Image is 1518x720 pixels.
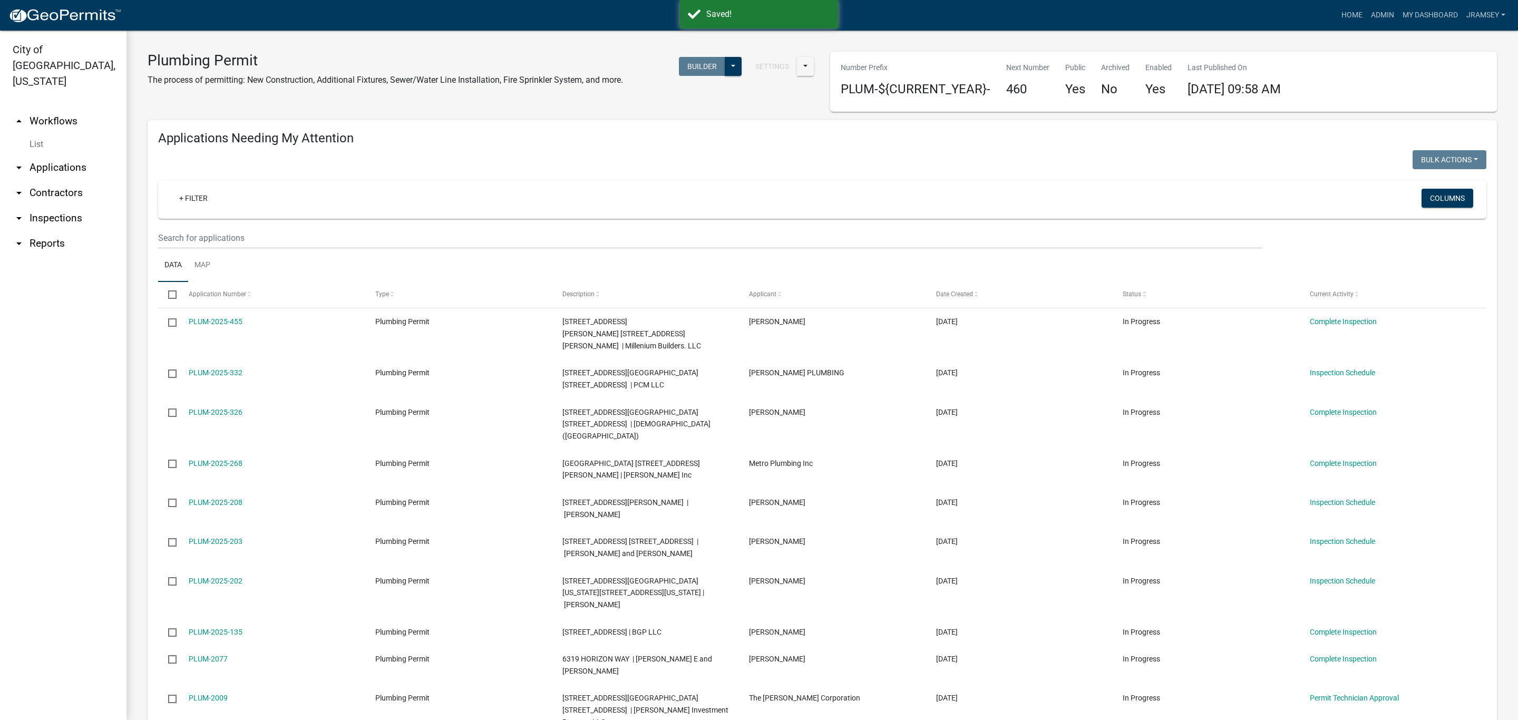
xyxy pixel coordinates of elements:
[189,368,242,377] a: PLUM-2025-332
[679,57,725,76] button: Builder
[189,537,242,546] a: PLUM-2025-203
[375,368,430,377] span: Plumbing Permit
[706,8,830,21] div: Saved!
[1310,628,1377,636] a: Complete Inspection
[1398,5,1462,25] a: My Dashboard
[1310,459,1377,468] a: Complete Inspection
[375,317,430,326] span: Plumbing Permit
[1123,577,1160,585] span: In Progress
[1462,5,1510,25] a: jramsey
[936,655,958,663] span: 12/17/2024
[189,655,228,663] a: PLUM-2077
[936,459,958,468] span: 05/12/2025
[375,577,430,585] span: Plumbing Permit
[189,628,242,636] a: PLUM-2025-135
[749,408,805,416] span: Michele Wathen
[365,282,552,307] datatable-header-cell: Type
[749,459,813,468] span: Metro Plumbing Inc
[13,187,25,199] i: arrow_drop_down
[189,317,242,326] a: PLUM-2025-455
[1123,628,1160,636] span: In Progress
[1006,82,1049,97] h4: 460
[936,537,958,546] span: 04/09/2025
[749,368,844,377] span: TOM SONDERGELD PLUMBING
[189,694,228,702] a: PLUM-2009
[1065,62,1085,73] p: Public
[1123,537,1160,546] span: In Progress
[375,290,389,298] span: Type
[749,577,805,585] span: Jerry Newkirk
[1123,317,1160,326] span: In Progress
[1337,5,1367,25] a: Home
[375,498,430,507] span: Plumbing Permit
[926,282,1113,307] datatable-header-cell: Date Created
[189,408,242,416] a: PLUM-2025-326
[562,537,698,558] span: 709 Dogwood Road 709 Dogwood Road | Paige Rasheed and Paige
[749,290,776,298] span: Applicant
[749,537,805,546] span: Jerry Newkirk
[189,498,242,507] a: PLUM-2025-208
[562,317,701,350] span: 227 HOPKINS LANE 227 Hopkins Lane | Millenium Builders. LLC
[148,52,623,70] h3: Plumbing Permit
[1145,82,1172,97] h4: Yes
[841,82,990,97] h4: PLUM-${CURRENT_YEAR}-
[936,317,958,326] span: 08/19/2025
[13,161,25,174] i: arrow_drop_down
[749,628,805,636] span: Timothy Michael Kunz
[562,408,711,441] span: 200 12TH STREET EAST 200 E 12th Street | Presbyterian Church (usa)
[1367,5,1398,25] a: Admin
[375,694,430,702] span: Plumbing Permit
[1422,189,1473,208] button: Columns
[1188,82,1281,96] span: [DATE] 09:58 AM
[1123,459,1160,468] span: In Progress
[148,74,623,86] p: The process of permitting: New Construction, Additional Fixtures, Sewer/Water Line Installation, ...
[562,577,704,609] span: 1007 WASHINGTON WAY 1007 Washington Way | Justice Rick
[1299,282,1486,307] datatable-header-cell: Current Activity
[936,290,973,298] span: Date Created
[1310,577,1375,585] a: Inspection Schedule
[1123,694,1160,702] span: In Progress
[1123,408,1160,416] span: In Progress
[375,408,430,416] span: Plumbing Permit
[1123,498,1160,507] span: In Progress
[375,628,430,636] span: Plumbing Permit
[13,115,25,128] i: arrow_drop_up
[936,628,958,636] span: 03/11/2025
[189,290,246,298] span: Application Number
[375,655,430,663] span: Plumbing Permit
[171,189,216,208] a: + Filter
[841,62,990,73] p: Number Prefix
[562,655,712,675] span: 6319 HORIZON WAY | Hopkins Gregory E and Carrie R
[1310,655,1377,663] a: Complete Inspection
[749,655,805,663] span: Paul S. Lindley
[749,498,805,507] span: Douglas S Pate
[562,628,661,636] span: 3005 INDUSTRIAL PARK 3009 INDUSTRIAL PARKWAY | BGP LLC
[936,368,958,377] span: 06/12/2025
[739,282,926,307] datatable-header-cell: Applicant
[936,577,958,585] span: 04/09/2025
[1310,408,1377,416] a: Complete Inspection
[1413,150,1486,169] button: Bulk Actions
[1113,282,1300,307] datatable-header-cell: Status
[936,694,958,702] span: 11/15/2024
[188,249,217,283] a: Map
[1310,498,1375,507] a: Inspection Schedule
[1310,317,1377,326] a: Complete Inspection
[1006,62,1049,73] p: Next Number
[13,237,25,250] i: arrow_drop_down
[158,249,188,283] a: Data
[1101,82,1130,97] h4: No
[562,368,698,389] span: 300 PEARL ST. 300 Pearl Street | PCM LLC
[13,212,25,225] i: arrow_drop_down
[936,408,958,416] span: 06/09/2025
[375,459,430,468] span: Plumbing Permit
[1188,62,1281,73] p: Last Published On
[158,282,178,307] datatable-header-cell: Select
[562,459,700,480] span: HAILEY DRIVE 3514 Laura Drive, LOT 42 | D.R Horton Inc
[562,498,688,519] span: 723 MARTHA AVENUE | Herr Dorothy J
[375,537,430,546] span: Plumbing Permit
[552,282,739,307] datatable-header-cell: Description
[1123,290,1141,298] span: Status
[749,694,860,702] span: The Stemler Corporation
[1310,537,1375,546] a: Inspection Schedule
